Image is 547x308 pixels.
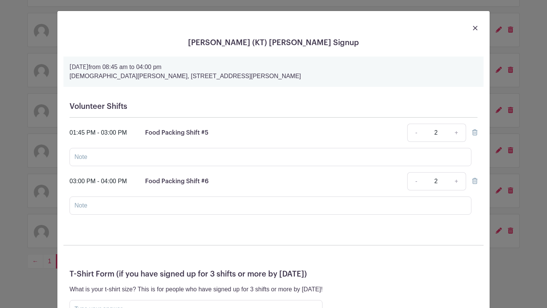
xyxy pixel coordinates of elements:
input: Note [70,148,471,166]
img: close_button-5f87c8562297e5c2d7936805f587ecaba9071eb48480494691a3f1689db116b3.svg [473,26,477,30]
a: + [447,172,466,190]
a: - [407,172,425,190]
a: + [447,124,466,142]
div: 01:45 PM - 03:00 PM [70,128,127,137]
p: What is your t-shirt size? This is for people who have signed up for 3 shifts or more by [DATE]! [70,285,323,294]
input: Note [70,196,471,215]
p: [DEMOGRAPHIC_DATA][PERSON_NAME], [STREET_ADDRESS][PERSON_NAME] [70,72,477,81]
p: Food Packing Shift #5 [145,128,209,137]
a: - [407,124,425,142]
strong: [DATE] [70,64,89,70]
h5: Volunteer Shifts [70,102,477,111]
p: from 08:45 am to 04:00 pm [70,63,477,72]
h5: T-Shirt Form (if you have signed up for 3 shifts or more by [DATE]) [70,270,477,279]
h5: [PERSON_NAME] (KT) [PERSON_NAME] Signup [63,38,484,47]
p: Food Packing Shift #6 [145,177,209,186]
div: 03:00 PM - 04:00 PM [70,177,127,186]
